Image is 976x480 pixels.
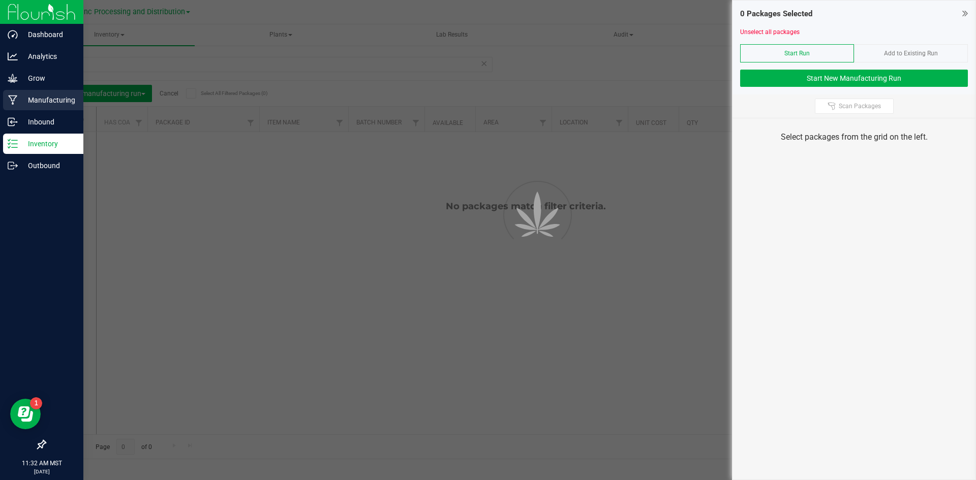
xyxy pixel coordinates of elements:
span: Add to Existing Run [884,50,938,57]
p: 11:32 AM MST [5,459,79,468]
inline-svg: Inbound [8,117,18,127]
div: Select packages from the grid on the left. [745,131,963,143]
inline-svg: Dashboard [8,29,18,40]
p: Grow [18,72,79,84]
p: Inbound [18,116,79,128]
p: Analytics [18,50,79,62]
p: Manufacturing [18,94,79,106]
inline-svg: Inventory [8,139,18,149]
p: Outbound [18,159,79,172]
inline-svg: Manufacturing [8,95,18,105]
button: Scan Packages [815,99,894,114]
iframe: Resource center [10,399,41,429]
iframe: Resource center unread badge [30,397,42,409]
inline-svg: Outbound [8,161,18,171]
span: Start Run [784,50,810,57]
p: Inventory [18,138,79,150]
p: [DATE] [5,468,79,475]
span: Scan Packages [839,102,881,110]
a: Unselect all packages [740,28,800,36]
p: Dashboard [18,28,79,41]
inline-svg: Analytics [8,51,18,61]
inline-svg: Grow [8,73,18,83]
button: Start New Manufacturing Run [740,70,968,87]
